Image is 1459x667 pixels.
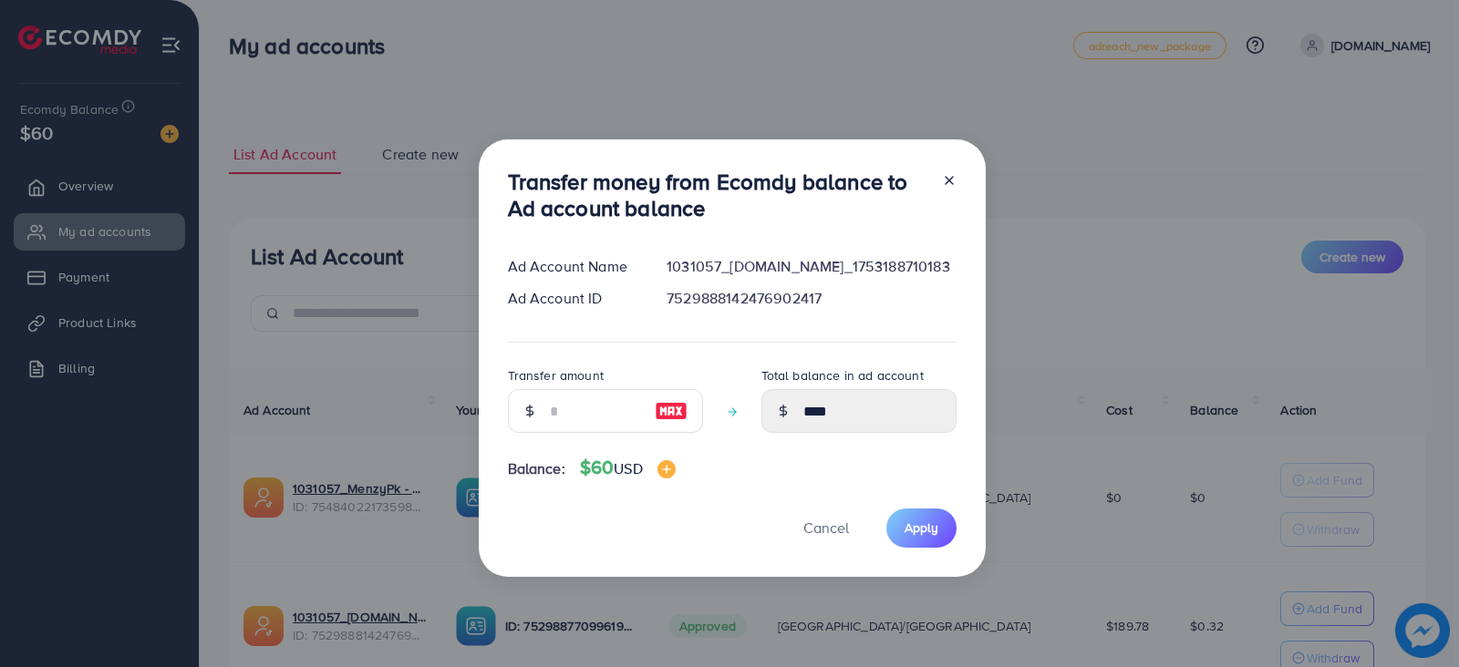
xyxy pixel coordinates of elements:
[508,366,604,385] label: Transfer amount
[614,458,642,478] span: USD
[493,288,653,309] div: Ad Account ID
[657,460,676,478] img: image
[493,256,653,277] div: Ad Account Name
[652,288,970,309] div: 7529888142476902417
[508,169,927,221] h3: Transfer money from Ecomdy balance to Ad account balance
[761,366,924,385] label: Total balance in ad account
[905,518,938,537] span: Apply
[508,458,565,479] span: Balance:
[655,400,688,422] img: image
[652,256,970,277] div: 1031057_[DOMAIN_NAME]_1753188710183
[781,508,872,548] button: Cancel
[803,518,849,538] span: Cancel
[580,457,676,479] h4: $60
[886,508,957,548] button: Apply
